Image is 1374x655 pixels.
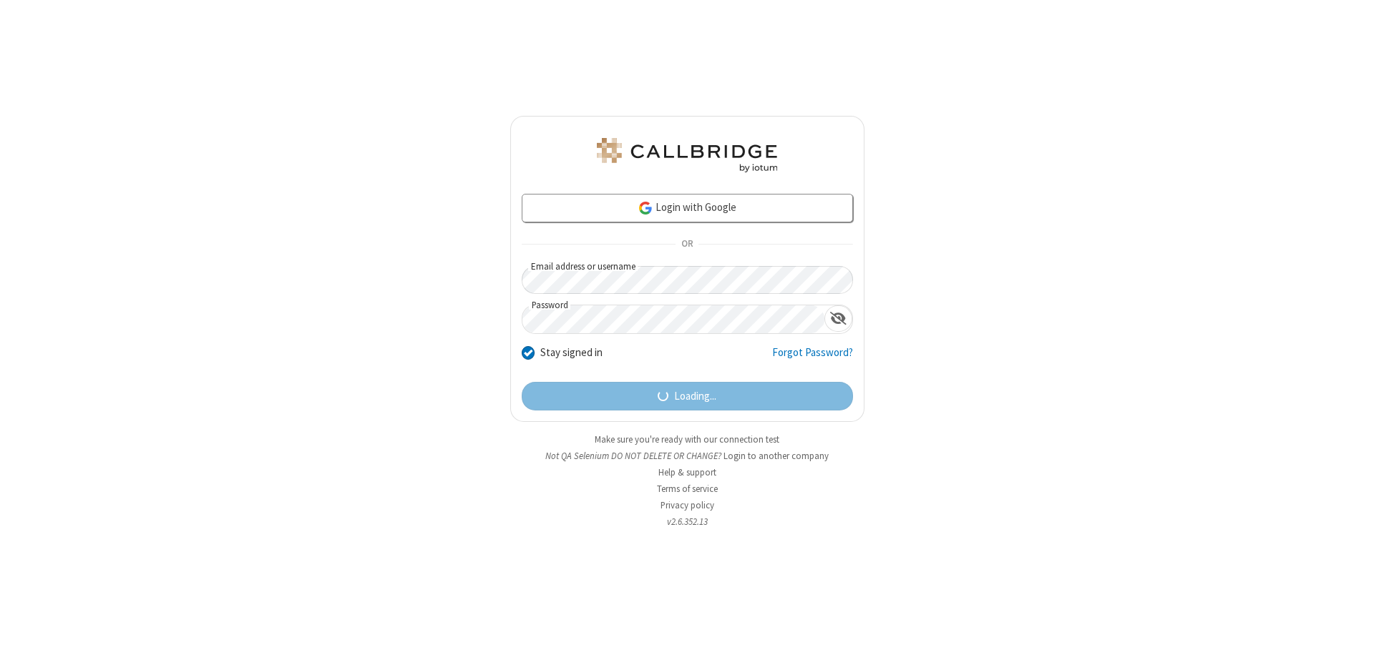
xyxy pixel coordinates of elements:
a: Make sure you're ready with our connection test [595,433,779,445]
input: Password [522,305,824,333]
a: Login with Google [522,194,853,222]
input: Email address or username [522,266,853,294]
div: Show password [824,305,852,332]
button: Loading... [522,382,853,410]
img: QA Selenium DO NOT DELETE OR CHANGE [594,138,780,172]
span: OR [676,235,698,255]
button: Login to another company [723,449,829,463]
a: Forgot Password? [772,345,853,372]
img: google-icon.png [638,200,653,216]
li: v2.6.352.13 [510,515,864,528]
a: Terms of service [657,483,718,495]
a: Help & support [658,466,716,478]
a: Privacy policy [661,499,714,511]
label: Stay signed in [540,345,603,361]
li: Not QA Selenium DO NOT DELETE OR CHANGE? [510,449,864,463]
span: Loading... [674,388,716,405]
